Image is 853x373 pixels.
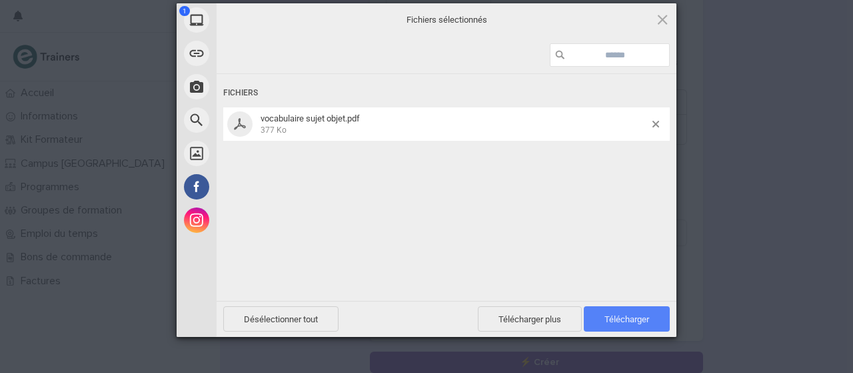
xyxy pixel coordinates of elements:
div: Instagram [177,204,337,237]
font: Fichiers [223,88,258,97]
span: vocabulaire sujet objet.pdf [257,113,652,135]
div: Facebook [177,170,337,204]
div: Recherche sur le Web [177,103,337,137]
font: Télécharger [604,314,649,324]
font: Désélectionner tout [244,314,318,324]
font: 377 Ko [261,125,287,135]
div: Unsplash [177,137,337,170]
font: Télécharger plus [498,314,561,324]
div: Lien (URL) [177,37,337,70]
div: Mon appareil [177,3,337,37]
font: Fichiers sélectionnés [407,14,487,24]
div: Prendre une photo [177,70,337,103]
span: Cliquez ici ou appuyez sur ÉCHAP pour fermer le sélecteur [655,12,670,27]
font: 1 [183,7,187,15]
font: vocabulaire sujet objet.pdf [261,113,360,123]
span: Télécharger [584,306,670,332]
